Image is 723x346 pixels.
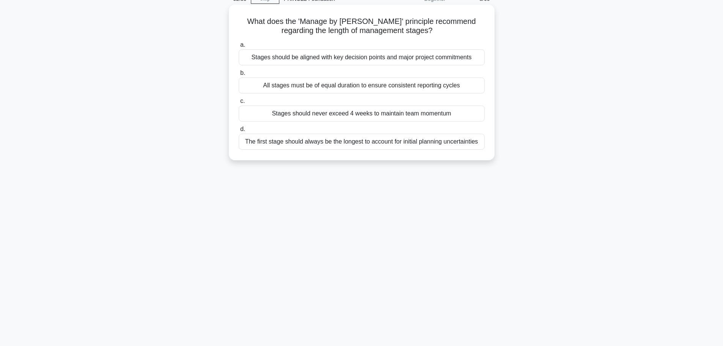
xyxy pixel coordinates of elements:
[240,41,245,48] span: a.
[240,126,245,132] span: d.
[239,106,485,122] div: Stages should never exceed 4 weeks to maintain team momentum
[238,17,485,36] h5: What does the 'Manage by [PERSON_NAME]' principle recommend regarding the length of management st...
[239,77,485,93] div: All stages must be of equal duration to ensure consistent reporting cycles
[239,134,485,150] div: The first stage should always be the longest to account for initial planning uncertainties
[239,49,485,65] div: Stages should be aligned with key decision points and major project commitments
[240,70,245,76] span: b.
[240,98,245,104] span: c.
